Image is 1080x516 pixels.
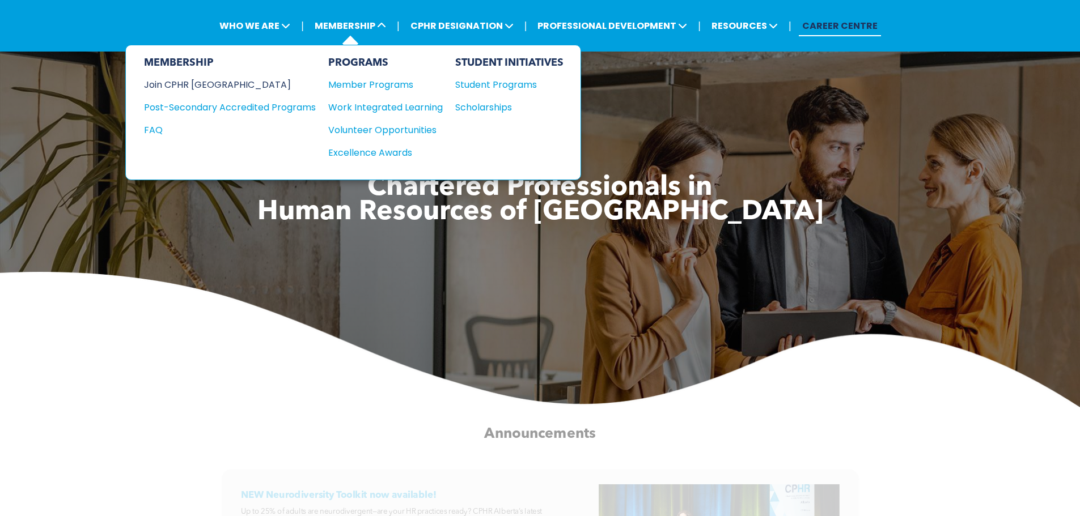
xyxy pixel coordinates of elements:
[328,78,443,92] a: Member Programs
[144,78,299,92] div: Join CPHR [GEOGRAPHIC_DATA]
[257,199,823,226] span: Human Resources of [GEOGRAPHIC_DATA]
[328,123,431,137] div: Volunteer Opportunities
[328,123,443,137] a: Volunteer Opportunities
[799,15,881,36] a: CAREER CENTRE
[216,15,294,36] span: WHO WE ARE
[241,491,437,500] span: NEW Neurodiversity Toolkit now available!
[328,146,443,160] a: Excellence Awards
[144,123,316,137] a: FAQ
[367,174,713,202] span: Chartered Professionals in
[328,100,431,114] div: Work Integrated Learning
[698,14,701,37] li: |
[455,100,553,114] div: Scholarships
[311,15,389,36] span: MEMBERSHIP
[328,78,431,92] div: Member Programs
[328,57,443,69] div: PROGRAMS
[708,15,781,36] span: RESOURCES
[144,100,316,114] a: Post-Secondary Accredited Programs
[397,14,400,37] li: |
[534,15,691,36] span: PROFESSIONAL DEVELOPMENT
[144,100,299,114] div: Post-Secondary Accredited Programs
[484,427,595,441] span: Announcements
[407,15,517,36] span: CPHR DESIGNATION
[328,146,431,160] div: Excellence Awards
[328,100,443,114] a: Work Integrated Learning
[144,78,316,92] a: Join CPHR [GEOGRAPHIC_DATA]
[455,100,564,114] a: Scholarships
[789,14,791,37] li: |
[144,57,316,69] div: MEMBERSHIP
[455,57,564,69] div: STUDENT INITIATIVES
[301,14,304,37] li: |
[455,78,564,92] a: Student Programs
[455,78,553,92] div: Student Programs
[524,14,527,37] li: |
[144,123,299,137] div: FAQ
